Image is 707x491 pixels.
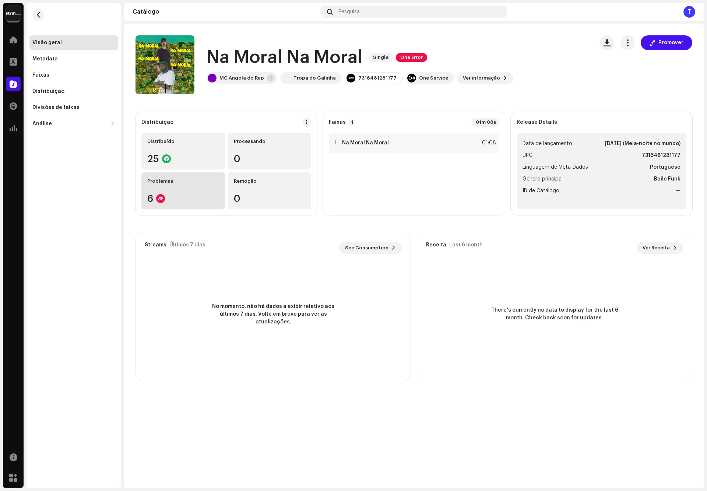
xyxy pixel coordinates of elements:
div: One Service [419,75,448,81]
strong: Baile Funk [654,175,680,183]
h1: Na Moral Na Moral [206,46,363,69]
re-m-nav-item: Divisões de faixas [29,100,118,115]
img: 408b884b-546b-4518-8448-1008f9c76b02 [6,6,21,21]
span: Ver informação [463,71,500,85]
div: Distribuição [141,119,173,125]
div: Análise [32,121,52,127]
span: Single [369,53,393,62]
span: No momento, não há dados a exibir relativo aos últimos 7 dias. Volte em breve para ver as atualiz... [207,303,340,326]
div: Divisões de faixas [32,105,80,111]
div: T [683,6,695,18]
strong: Faixas [329,119,346,125]
div: Streams [145,242,166,248]
span: ID de Catálogo [523,186,559,195]
div: Processando [234,138,306,144]
div: Tropa do Galinha [293,75,336,81]
span: Data de lançamento [523,139,572,148]
strong: Release Details [517,119,557,125]
div: +1 [267,74,274,82]
p-badge: 1 [349,119,355,126]
span: Ver Receita [643,241,670,255]
button: Promover [641,35,692,50]
strong: Na Moral Na Moral [342,140,389,146]
div: MC Angola do Rap [219,75,264,81]
span: There's currently no data to display for the last 6 month. Check back soon for updates. [488,306,621,322]
button: Ver informação [457,72,513,84]
span: One Error [396,53,427,62]
strong: 7316481281177 [642,151,680,160]
span: Pesquisa [338,9,360,15]
span: See Consumption [345,241,388,255]
strong: Portuguese [650,163,680,172]
div: 7316481281177 [358,75,397,81]
div: Problemas [147,178,219,184]
span: Linguagem de Meta-Dados [523,163,588,172]
div: Remoção [234,178,306,184]
div: Metadata [32,56,58,62]
div: 01:08 [480,138,496,147]
button: Ver Receita [637,242,683,254]
div: Distribuído [147,138,219,144]
re-m-nav-dropdown: Análise [29,116,118,131]
button: See Consumption [339,242,402,254]
span: UPC [523,151,532,160]
span: Promover [658,35,683,50]
div: Distribuição [32,88,64,94]
strong: [DATE] (Meia-noite no mundo) [605,139,680,148]
div: Catálogo [133,9,318,15]
div: Receita [426,242,446,248]
re-m-nav-item: Visão geral [29,35,118,50]
strong: — [676,186,680,195]
span: Gênero principal [523,175,563,183]
re-m-nav-item: Faixas [29,68,118,83]
div: Últimos 7 dias [169,242,205,248]
div: Last 6 month [449,242,483,248]
re-m-nav-item: Metadata [29,52,118,66]
img: c12463d4-b8b0-4659-8bc0-1aaeb3dee4aa [282,74,291,83]
re-m-nav-item: Distribuição [29,84,118,99]
div: Visão geral [32,40,62,46]
div: 01m 08s [471,118,499,127]
div: Faixas [32,72,49,78]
